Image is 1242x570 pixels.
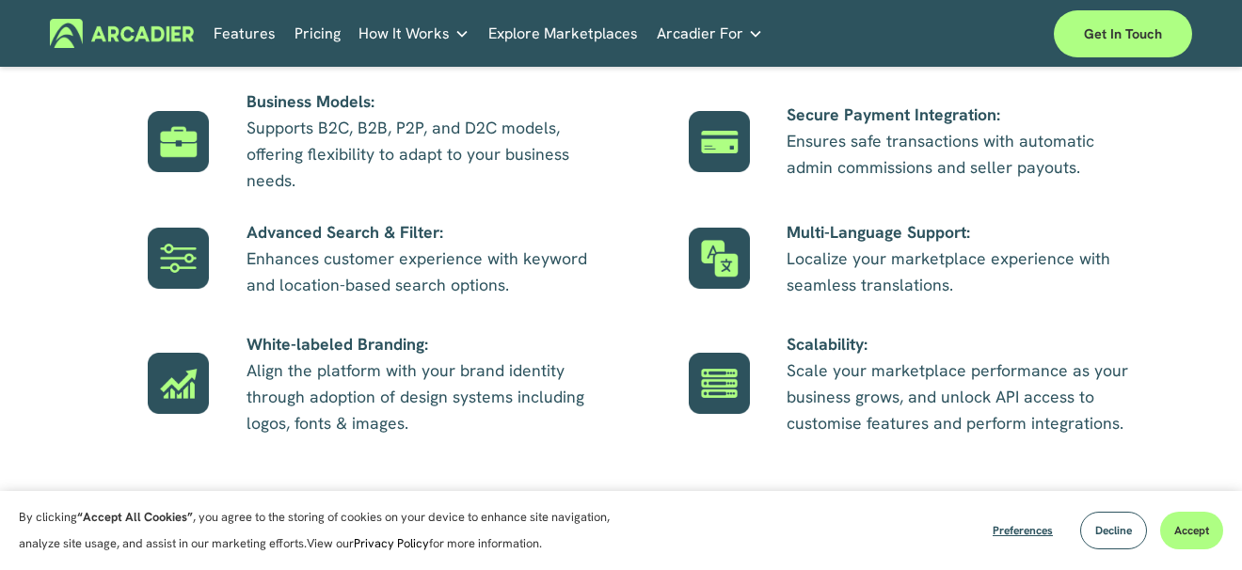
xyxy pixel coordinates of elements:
[1054,10,1192,57] a: Get in touch
[247,331,603,436] p: Align the platform with your brand identity through adoption of design systems including logos, f...
[247,333,428,355] strong: White-labeled Branding:
[358,21,450,47] span: How It Works
[77,509,193,525] strong: “Accept All Cookies”
[488,19,638,48] a: Explore Marketplaces
[50,19,194,48] img: Arcadier
[787,221,970,243] strong: Multi-Language Support:
[247,88,603,194] p: Supports B2C, B2B, P2P, and D2C models, offering flexibility to adapt to your business needs.
[247,219,603,298] p: Enhances customer experience with keyword and location-based search options.
[787,331,1143,436] p: Scale your marketplace performance as your business grows, and unlock API access to customise fea...
[657,19,763,48] a: folder dropdown
[1095,523,1132,538] span: Decline
[979,512,1067,549] button: Preferences
[1080,512,1147,549] button: Decline
[993,523,1053,538] span: Preferences
[247,221,443,243] strong: Advanced Search & Filter:
[354,535,429,551] a: Privacy Policy
[787,219,1143,298] p: Localize your marketplace experience with seamless translations.
[247,90,374,112] strong: Business Models:
[295,19,341,48] a: Pricing
[787,103,1000,125] strong: Secure Payment Integration:
[1148,480,1242,570] iframe: Chat Widget
[19,504,630,557] p: By clicking , you agree to the storing of cookies on your device to enhance site navigation, anal...
[214,19,276,48] a: Features
[787,102,1143,181] p: Ensures safe transactions with automatic admin commissions and seller payouts.
[657,21,743,47] span: Arcadier For
[787,333,868,355] strong: Scalability:
[358,19,470,48] a: folder dropdown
